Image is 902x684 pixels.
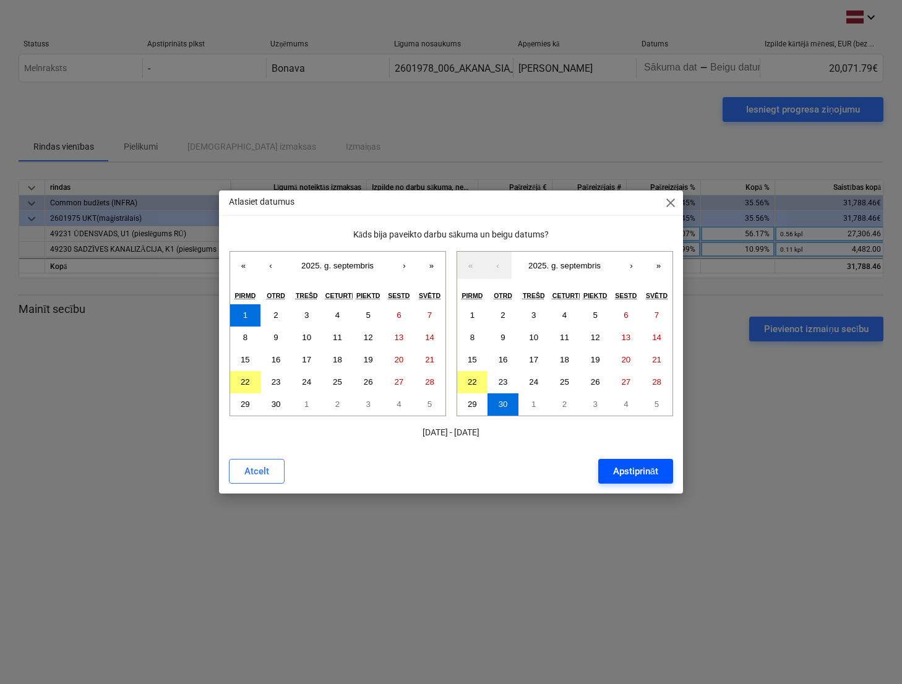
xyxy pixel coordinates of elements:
button: 2025. gada 5. oktobris [642,393,672,416]
button: 2025. gada 5. oktobris [414,393,445,416]
abbr: 2025. gada 3. oktobris [593,400,597,409]
abbr: 2025. gada 30. septembris [499,400,508,409]
button: 2025. g. septembris [285,252,391,279]
abbr: 2025. gada 17. septembris [302,355,311,364]
button: 2025. gada 19. septembris [580,349,611,371]
button: 2025. gada 14. septembris [414,327,445,349]
abbr: 2025. gada 18. septembris [333,355,342,364]
button: 2025. gada 27. septembris [384,371,414,393]
abbr: Otrdiena [267,292,285,299]
abbr: Trešdiena [523,292,545,299]
button: 2025. gada 2. oktobris [322,393,353,416]
abbr: 2025. gada 7. septembris [655,310,659,320]
abbr: 2025. gada 21. septembris [652,355,661,364]
button: 2025. gada 24. septembris [518,371,549,393]
abbr: 2025. gada 11. septembris [333,333,342,342]
button: 2025. gada 2. septembris [488,304,518,327]
span: close [663,195,678,210]
abbr: Svētdiena [646,292,668,299]
abbr: 2025. gada 2. oktobris [335,400,340,409]
abbr: 2025. gada 8. septembris [243,333,247,342]
button: 2025. gada 18. septembris [322,349,353,371]
abbr: 2025. gada 2. oktobris [562,400,567,409]
abbr: Svētdiena [419,292,440,299]
abbr: 2025. gada 27. septembris [621,377,630,387]
button: 2025. gada 23. septembris [260,371,291,393]
abbr: 2025. gada 16. septembris [272,355,281,364]
abbr: Piektdiena [583,292,608,299]
abbr: 2025. gada 2. septembris [273,310,278,320]
p: [DATE] - [DATE] [229,426,673,439]
abbr: 2025. gada 26. septembris [591,377,600,387]
button: 2025. gada 6. septembris [384,304,414,327]
button: 2025. gada 26. septembris [353,371,384,393]
abbr: 2025. gada 18. septembris [560,355,569,364]
abbr: 2025. gada 28. septembris [425,377,434,387]
button: 2025. gada 25. septembris [322,371,353,393]
abbr: 2025. gada 3. septembris [531,310,536,320]
abbr: 2025. gada 3. oktobris [366,400,370,409]
abbr: 2025. gada 4. oktobris [397,400,401,409]
abbr: 2025. gada 19. septembris [364,355,373,364]
abbr: 2025. gada 4. oktobris [624,400,628,409]
div: Atcelt [244,463,269,479]
button: 2025. gada 26. septembris [580,371,611,393]
button: 2025. gada 30. septembris [260,393,291,416]
button: 2025. gada 4. oktobris [384,393,414,416]
abbr: 2025. gada 22. septembris [241,377,250,387]
button: 2025. gada 3. septembris [291,304,322,327]
button: 2025. gada 12. septembris [580,327,611,349]
abbr: 2025. gada 20. septembris [394,355,403,364]
button: 2025. gada 22. septembris [457,371,488,393]
abbr: 2025. gada 29. septembris [241,400,250,409]
button: 2025. gada 24. septembris [291,371,322,393]
button: 2025. gada 14. septembris [642,327,672,349]
button: 2025. gada 28. septembris [414,371,445,393]
button: 2025. gada 21. septembris [642,349,672,371]
abbr: 2025. gada 15. septembris [468,355,477,364]
button: Atcelt [229,459,285,484]
abbr: 2025. gada 30. septembris [272,400,281,409]
button: › [618,252,645,279]
abbr: 2025. gada 25. septembris [560,377,569,387]
button: 2025. gada 29. septembris [457,393,488,416]
button: « [457,252,484,279]
button: 2025. gada 16. septembris [260,349,291,371]
abbr: 2025. gada 13. septembris [394,333,403,342]
button: 2025. gada 27. septembris [611,371,642,393]
abbr: 2025. gada 6. septembris [397,310,401,320]
abbr: 2025. gada 20. septembris [621,355,630,364]
button: 2025. gada 15. septembris [230,349,261,371]
abbr: 2025. gada 1. septembris [243,310,247,320]
abbr: 2025. gada 13. septembris [621,333,630,342]
abbr: 2025. gada 3. septembris [304,310,309,320]
abbr: 2025. gada 5. septembris [593,310,597,320]
abbr: 2025. gada 5. oktobris [427,400,432,409]
button: 2025. gada 9. septembris [260,327,291,349]
button: 2025. gada 11. septembris [322,327,353,349]
abbr: 2025. gada 2. septembris [500,310,505,320]
button: 2025. gada 17. septembris [518,349,549,371]
button: Apstiprināt [598,459,673,484]
abbr: 2025. gada 15. septembris [241,355,250,364]
abbr: 2025. gada 6. septembris [624,310,628,320]
abbr: 2025. gada 10. septembris [529,333,538,342]
button: 2025. gada 19. septembris [353,349,384,371]
button: « [230,252,257,279]
button: 2025. g. septembris [512,252,618,279]
button: 2025. gada 10. septembris [518,327,549,349]
abbr: 2025. gada 1. oktobris [304,400,309,409]
abbr: 2025. gada 26. septembris [364,377,373,387]
abbr: 2025. gada 1. oktobris [531,400,536,409]
button: 2025. gada 3. oktobris [580,393,611,416]
abbr: 2025. gada 22. septembris [468,377,477,387]
abbr: 2025. gada 11. septembris [560,333,569,342]
button: 2025. gada 7. septembris [414,304,445,327]
button: » [418,252,445,279]
abbr: 2025. gada 5. oktobris [655,400,659,409]
button: 2025. gada 6. septembris [611,304,642,327]
button: 2025. gada 20. septembris [384,349,414,371]
button: 2025. gada 5. septembris [580,304,611,327]
span: 2025. g. septembris [301,261,374,270]
span: 2025. g. septembris [528,261,601,270]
